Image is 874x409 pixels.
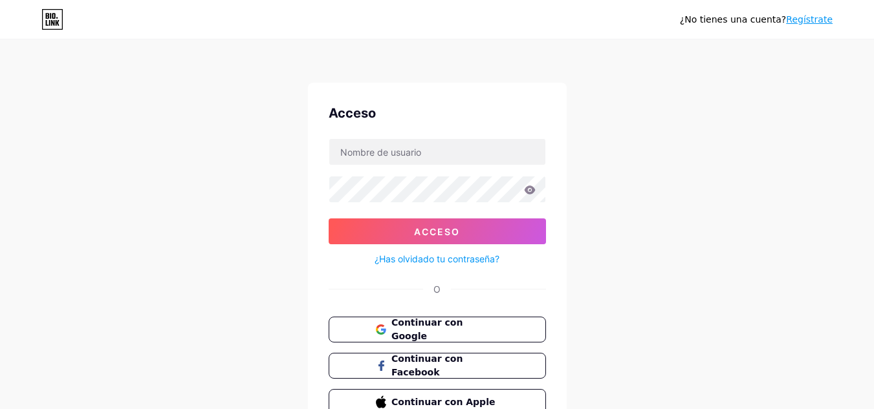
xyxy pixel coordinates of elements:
[329,105,376,121] font: Acceso
[391,397,495,407] font: Continuar con Apple
[786,14,833,25] a: Regístrate
[375,252,499,266] a: ¿Has olvidado tu contraseña?
[329,353,546,379] button: Continuar con Facebook
[680,14,786,25] font: ¿No tienes una cuenta?
[329,218,546,244] button: Acceso
[391,317,463,341] font: Continuar con Google
[329,139,545,165] input: Nombre de usuario
[414,226,460,237] font: Acceso
[433,284,441,295] font: O
[375,253,499,264] font: ¿Has olvidado tu contraseña?
[391,353,463,377] font: Continuar con Facebook
[329,317,546,342] button: Continuar con Google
